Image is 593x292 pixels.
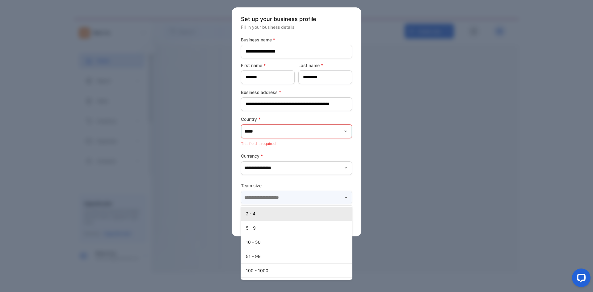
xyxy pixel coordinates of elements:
[241,116,352,122] label: Country
[241,140,352,148] p: This field is required
[246,239,350,245] p: 10 - 50
[298,62,352,69] label: Last name
[246,253,350,260] p: 51 - 99
[241,62,295,69] label: First name
[246,210,350,217] p: 2 - 4
[567,266,593,292] iframe: LiveChat chat widget
[241,36,352,43] label: Business name
[246,225,350,231] p: 5 - 9
[241,182,352,189] label: Team size
[241,153,352,159] label: Currency
[241,89,352,95] label: Business address
[241,15,352,23] p: Set up your business profile
[241,24,352,30] p: Fill in your business details
[246,267,350,274] p: 100 - 1000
